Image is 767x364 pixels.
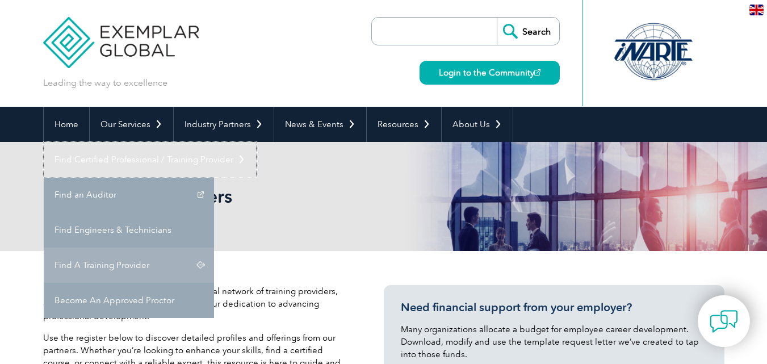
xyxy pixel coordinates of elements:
[442,107,513,142] a: About Us
[174,107,274,142] a: Industry Partners
[420,61,560,85] a: Login to the Community
[44,212,214,248] a: Find Engineers & Technicians
[367,107,441,142] a: Resources
[710,307,738,336] img: contact-chat.png
[43,187,520,206] h2: Our Training Providers
[44,142,256,177] a: Find Certified Professional / Training Provider
[90,107,173,142] a: Our Services
[401,300,707,315] h3: Need financial support from your employer?
[44,107,89,142] a: Home
[43,285,350,323] p: Exemplar Global proudly works with a global network of training providers, consultants, and organ...
[274,107,366,142] a: News & Events
[44,283,214,318] a: Become An Approved Proctor
[401,323,707,361] p: Many organizations allocate a budget for employee career development. Download, modify and use th...
[44,248,214,283] a: Find A Training Provider
[44,177,214,212] a: Find an Auditor
[534,69,540,76] img: open_square.png
[43,77,167,89] p: Leading the way to excellence
[749,5,764,15] img: en
[497,18,559,45] input: Search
